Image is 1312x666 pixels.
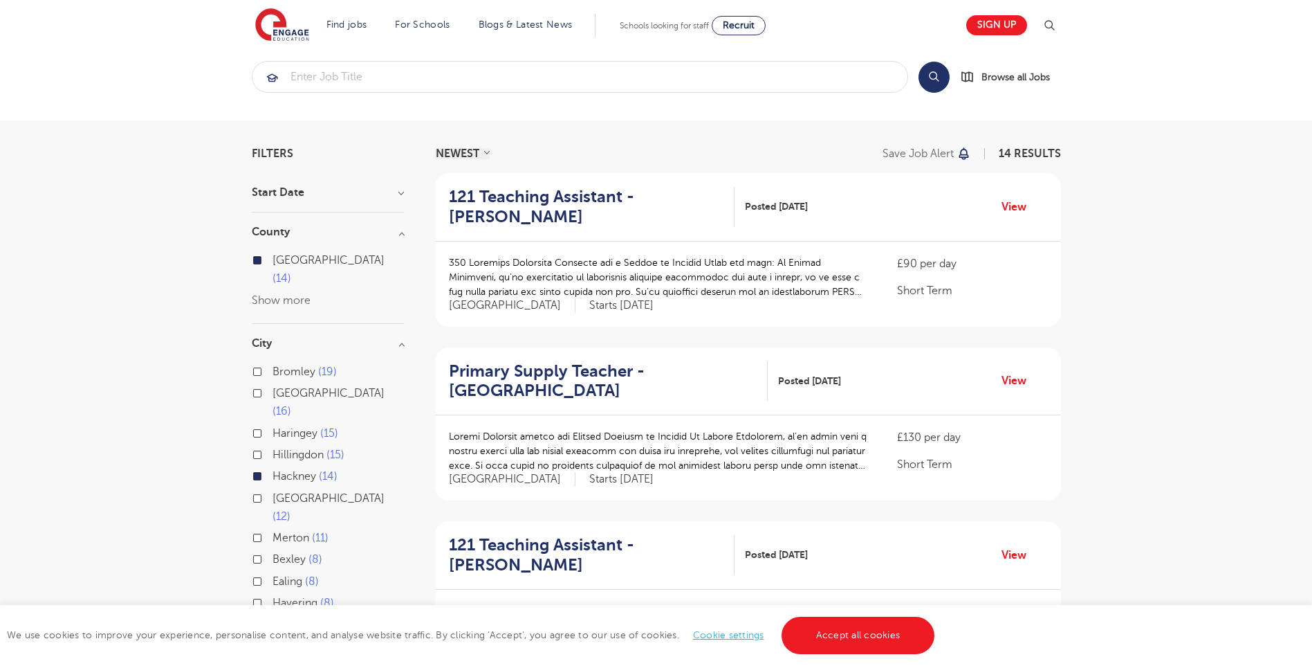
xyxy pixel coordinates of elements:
[272,427,317,440] span: Haringey
[449,187,723,227] h2: 121 Teaching Assistant - [PERSON_NAME]
[745,548,808,562] span: Posted [DATE]
[272,254,281,263] input: [GEOGRAPHIC_DATA] 14
[272,405,291,417] span: 16
[1001,198,1037,216] a: View
[883,148,972,159] button: Save job alert
[1001,372,1037,390] a: View
[252,61,908,93] div: Submit
[961,69,1061,85] a: Browse all Jobs
[449,187,734,227] a: 121 Teaching Assistant - [PERSON_NAME]
[999,147,1061,160] span: 14 RESULTS
[272,575,302,588] span: Ealing
[272,427,281,436] input: Haringey 15
[326,449,344,461] span: 15
[693,630,764,640] a: Cookie settings
[272,492,385,505] span: [GEOGRAPHIC_DATA]
[272,575,281,584] input: Ealing 8
[395,19,450,30] a: For Schools
[272,254,385,267] span: [GEOGRAPHIC_DATA]
[320,597,334,609] span: 8
[320,427,338,440] span: 15
[449,535,734,575] a: 121 Teaching Assistant - [PERSON_NAME]
[712,16,766,35] a: Recruit
[449,255,870,299] p: 350 Loremips Dolorsita Consecte adi e Seddoe te Incidid Utlab etd magn: Al Enimad Minimveni, qu’n...
[272,470,316,483] span: Hackney
[272,366,315,378] span: Bromley
[272,510,290,523] span: 12
[272,449,281,458] input: Hillingdon 15
[782,617,935,654] a: Accept all cookies
[897,429,1046,446] p: £130 per day
[252,187,404,198] h3: Start Date
[272,553,306,566] span: Bexley
[589,298,654,313] p: Starts [DATE]
[252,148,293,159] span: Filters
[272,272,291,285] span: 14
[272,597,281,606] input: Havering 8
[252,226,404,237] h3: County
[326,19,367,30] a: Find jobs
[449,298,575,313] span: [GEOGRAPHIC_DATA]
[312,532,329,544] span: 11
[272,597,317,609] span: Havering
[620,21,709,30] span: Schools looking for staff
[305,575,319,588] span: 8
[918,62,950,93] button: Search
[318,366,337,378] span: 19
[966,15,1027,35] a: Sign up
[308,553,322,566] span: 8
[449,361,757,402] h2: Primary Supply Teacher - [GEOGRAPHIC_DATA]
[272,470,281,479] input: Hackney 14
[272,366,281,375] input: Bromley 19
[255,8,309,43] img: Engage Education
[897,255,1046,272] p: £90 per day
[272,387,281,396] input: [GEOGRAPHIC_DATA] 16
[1001,546,1037,564] a: View
[272,492,281,501] input: [GEOGRAPHIC_DATA] 12
[449,472,575,487] span: [GEOGRAPHIC_DATA]
[449,604,870,647] p: 350 Loremips Dolorsita Consecte adi e Seddoe te Incidid Utlab etd magn: Al Enimad Minimveni, qu’n...
[272,449,324,461] span: Hillingdon
[7,630,938,640] span: We use cookies to improve your experience, personalise content, and analyse website traffic. By c...
[252,62,907,92] input: Submit
[883,148,954,159] p: Save job alert
[897,282,1046,299] p: Short Term
[449,535,723,575] h2: 121 Teaching Assistant - [PERSON_NAME]
[745,199,808,214] span: Posted [DATE]
[252,294,311,307] button: Show more
[778,374,841,388] span: Posted [DATE]
[449,429,870,473] p: Loremi Dolorsit ametco adi Elitsed Doeiusm te Incidid Ut Labore Etdolorem, al’en admin veni q nos...
[272,553,281,562] input: Bexley 8
[449,361,768,402] a: Primary Supply Teacher - [GEOGRAPHIC_DATA]
[981,69,1050,85] span: Browse all Jobs
[479,19,573,30] a: Blogs & Latest News
[319,470,338,483] span: 14
[897,456,1046,473] p: Short Term
[272,387,385,399] span: [GEOGRAPHIC_DATA]
[272,532,281,541] input: Merton 11
[252,338,404,349] h3: City
[723,20,755,30] span: Recruit
[897,604,1046,620] p: £90 per day
[272,532,309,544] span: Merton
[589,472,654,487] p: Starts [DATE]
